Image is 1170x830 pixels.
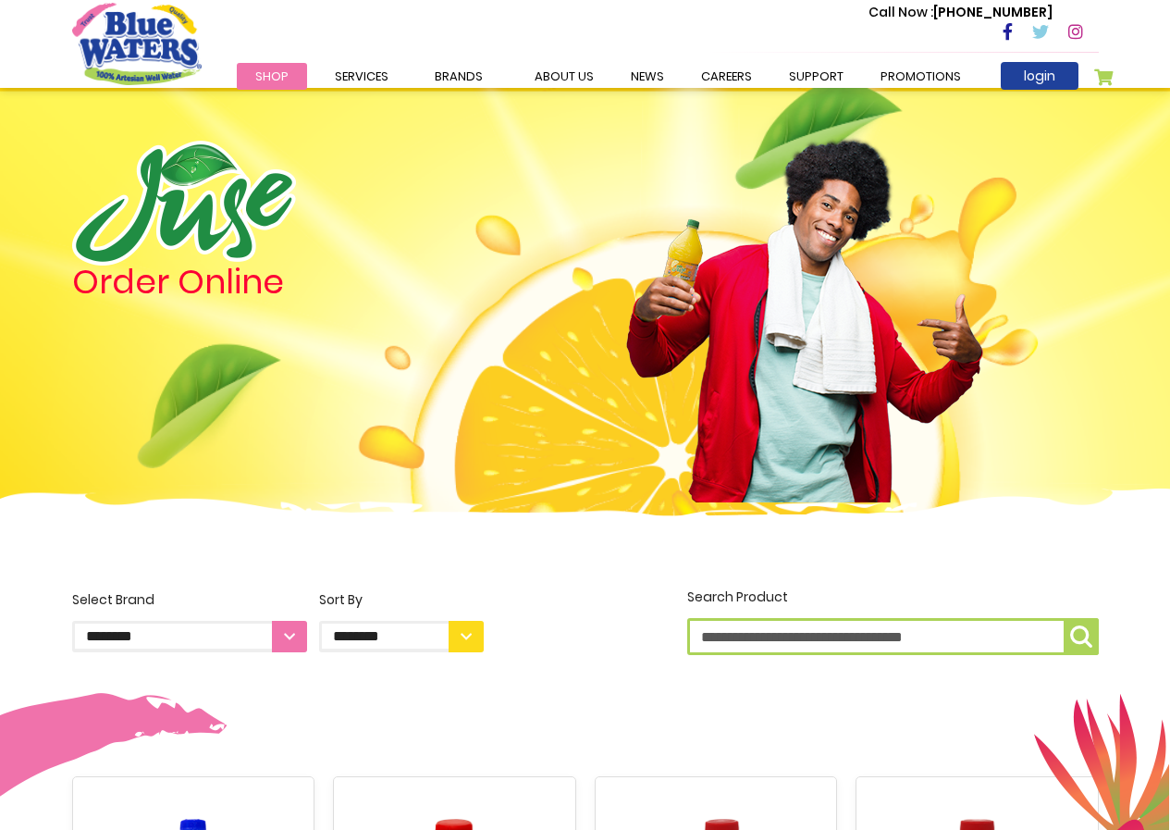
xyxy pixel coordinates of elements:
[687,618,1099,655] input: Search Product
[72,3,202,84] a: store logo
[770,63,862,90] a: support
[72,621,307,652] select: Select Brand
[862,63,979,90] a: Promotions
[435,68,483,85] span: Brands
[1001,62,1078,90] a: login
[335,68,388,85] span: Services
[624,106,985,502] img: man.png
[516,63,612,90] a: about us
[612,63,683,90] a: News
[1070,626,1092,648] img: search-icon.png
[868,3,1053,22] p: [PHONE_NUMBER]
[687,588,1099,655] label: Search Product
[72,141,296,266] img: logo
[72,266,484,299] h4: Order Online
[319,590,484,610] div: Sort By
[72,590,307,652] label: Select Brand
[683,63,770,90] a: careers
[255,68,289,85] span: Shop
[319,621,484,652] select: Sort By
[868,3,933,21] span: Call Now :
[1064,618,1099,655] button: Search Product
